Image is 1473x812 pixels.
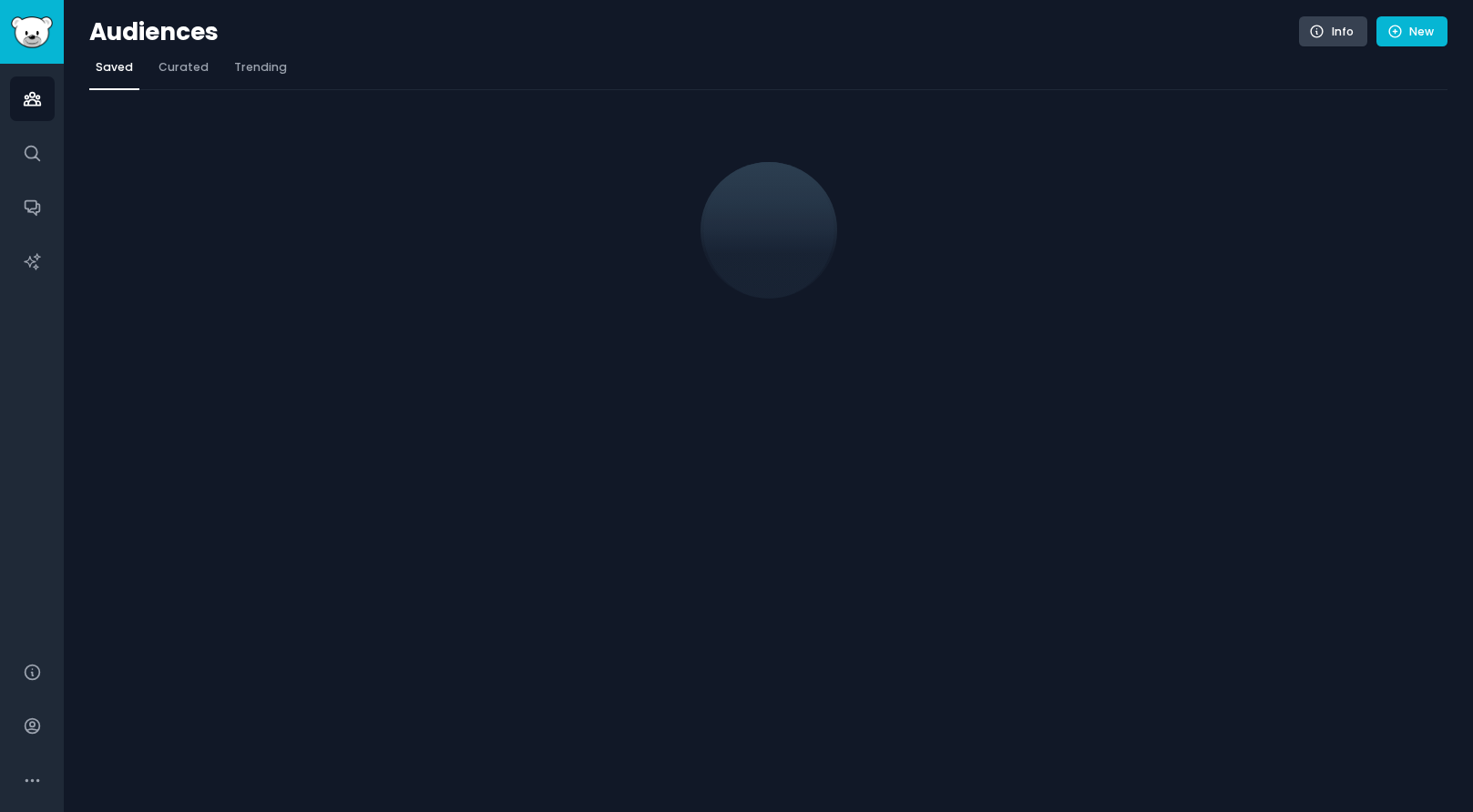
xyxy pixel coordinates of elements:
[1376,16,1447,47] a: New
[96,59,133,76] span: Saved
[228,53,293,90] a: Trending
[11,16,53,48] img: GummySearch logo
[89,17,1299,46] h2: Audiences
[1299,16,1367,47] a: Info
[159,59,209,76] span: Curated
[234,59,287,76] span: Trending
[152,53,215,90] a: Curated
[89,53,139,90] a: Saved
